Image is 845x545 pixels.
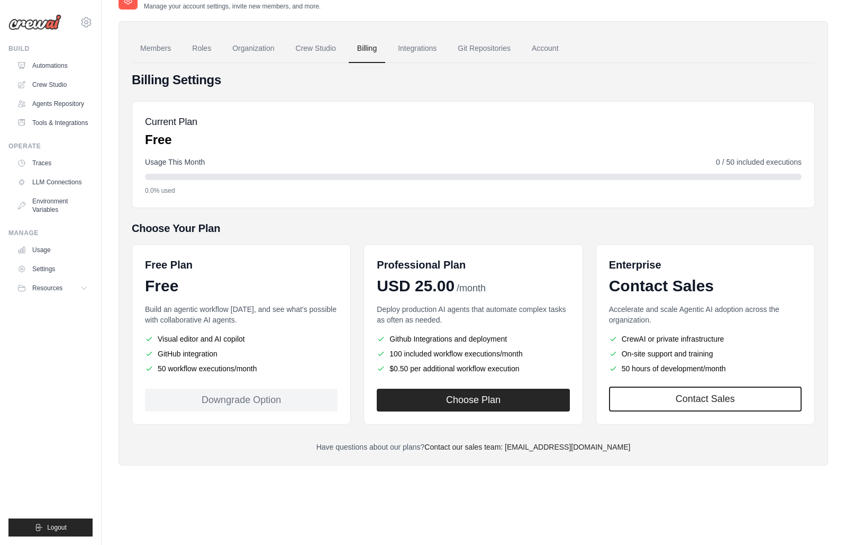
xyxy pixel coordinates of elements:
[13,261,93,278] a: Settings
[457,281,486,296] span: /month
[144,2,321,11] p: Manage your account settings, invite new members, and more.
[132,34,179,63] a: Members
[145,389,338,412] div: Downgrade Option
[609,349,802,359] li: On-site support and training
[377,334,569,344] li: Github Integrations and deployment
[132,442,815,452] p: Have questions about our plans?
[377,363,569,374] li: $0.50 per additional workflow execution
[609,334,802,344] li: CrewAI or private infrastructure
[145,131,197,148] p: Free
[224,34,283,63] a: Organization
[145,349,338,359] li: GitHub integration
[449,34,519,63] a: Git Repositories
[13,57,93,74] a: Automations
[145,334,338,344] li: Visual editor and AI copilot
[609,304,802,325] p: Accelerate and scale Agentic AI adoption across the organization.
[32,284,62,292] span: Resources
[8,519,93,537] button: Logout
[609,387,802,412] a: Contact Sales
[13,95,93,112] a: Agents Repository
[8,142,93,150] div: Operate
[349,34,385,63] a: Billing
[609,363,802,374] li: 50 hours of development/month
[287,34,344,63] a: Crew Studio
[8,44,93,53] div: Build
[609,276,802,296] div: Contact Sales
[13,280,93,297] button: Resources
[377,257,466,272] h6: Professional Plan
[377,276,455,296] span: USD 25.00
[377,389,569,412] button: Choose Plan
[145,276,338,296] div: Free
[8,14,61,30] img: Logo
[145,304,338,325] p: Build an agentic workflow [DATE], and see what's possible with collaborative AI agents.
[132,72,815,88] h4: Billing Settings
[716,157,802,167] span: 0 / 50 included executions
[145,186,175,195] span: 0.0% used
[145,157,205,167] span: Usage This Month
[184,34,220,63] a: Roles
[13,76,93,93] a: Crew Studio
[145,114,197,129] h5: Current Plan
[377,349,569,359] li: 100 included workflow executions/month
[47,523,67,532] span: Logout
[13,114,93,131] a: Tools & Integrations
[13,193,93,218] a: Environment Variables
[523,34,567,63] a: Account
[145,257,193,272] h6: Free Plan
[13,174,93,191] a: LLM Connections
[377,304,569,325] p: Deploy production AI agents that automate complex tasks as often as needed.
[13,155,93,172] a: Traces
[13,242,93,258] a: Usage
[145,363,338,374] li: 50 workflow executions/month
[132,221,815,236] h5: Choose Your Plan
[424,443,630,451] a: Contact our sales team: [EMAIL_ADDRESS][DOMAIN_NAME]
[8,229,93,237] div: Manage
[792,494,845,545] iframe: Chat Widget
[609,257,802,272] h6: Enterprise
[389,34,445,63] a: Integrations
